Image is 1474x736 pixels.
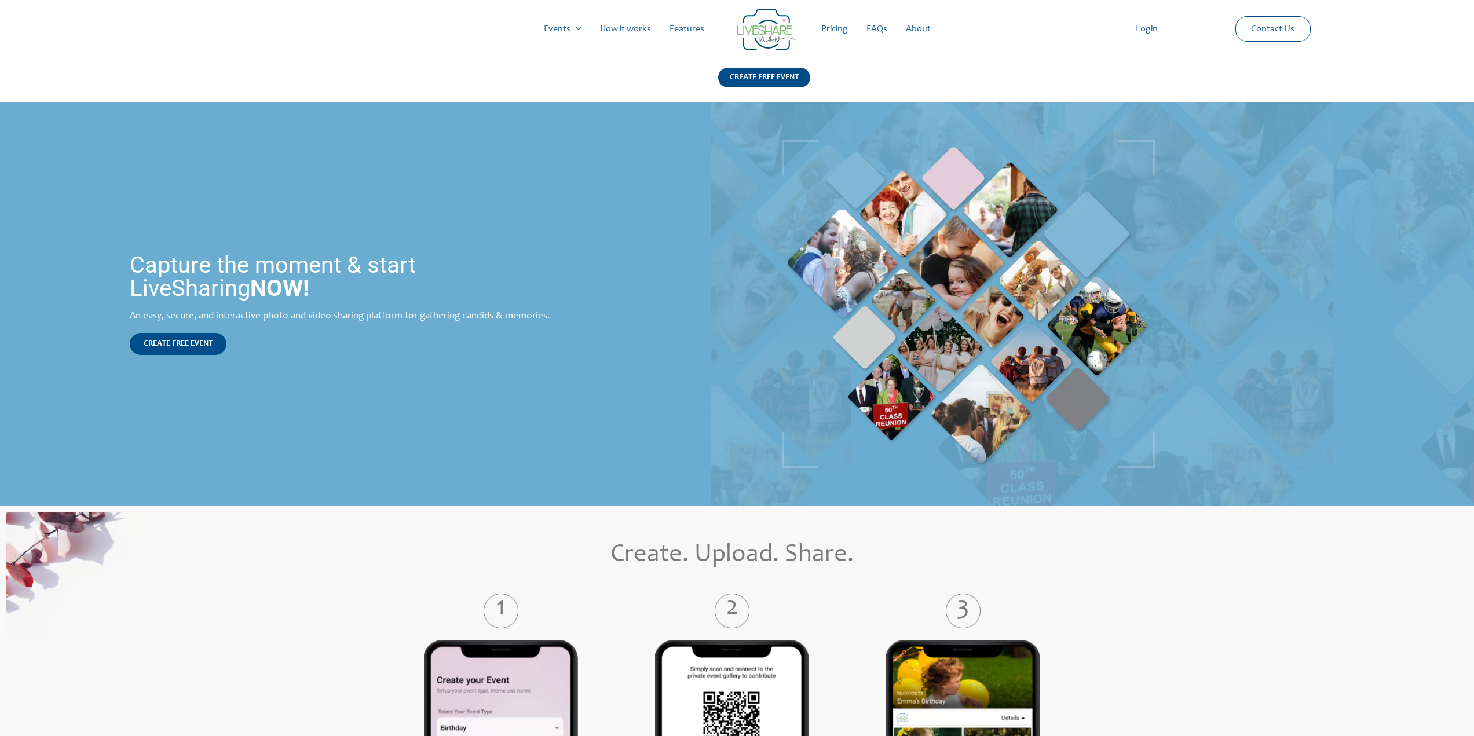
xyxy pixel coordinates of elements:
[857,10,897,47] a: FAQs
[130,333,226,355] a: CREATE FREE EVENT
[897,10,940,47] a: About
[6,512,142,638] img: Online Photo Sharing
[1242,17,1304,41] a: Contact Us
[610,543,854,568] span: Create. Upload. Share.
[718,68,810,87] div: CREATE FREE EVENT
[591,10,660,47] a: How it works
[812,10,857,47] a: Pricing
[130,254,576,300] h1: Capture the moment & start LiveSharing
[737,9,795,50] img: LiveShare logo - Capture & Share Event Memories
[144,340,213,348] span: CREATE FREE EVENT
[660,10,714,47] a: Features
[130,312,576,321] div: An easy, secure, and interactive photo and video sharing platform for gathering candids & memories.
[718,68,810,102] a: CREATE FREE EVENT
[20,10,1454,47] nav: Site Navigation
[636,602,828,620] label: 2
[1126,10,1167,47] a: Login
[867,602,1059,620] label: 3
[250,274,309,302] strong: NOW!
[782,140,1155,468] img: Live Photobooth
[405,602,597,620] label: 1
[535,10,591,47] a: Events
